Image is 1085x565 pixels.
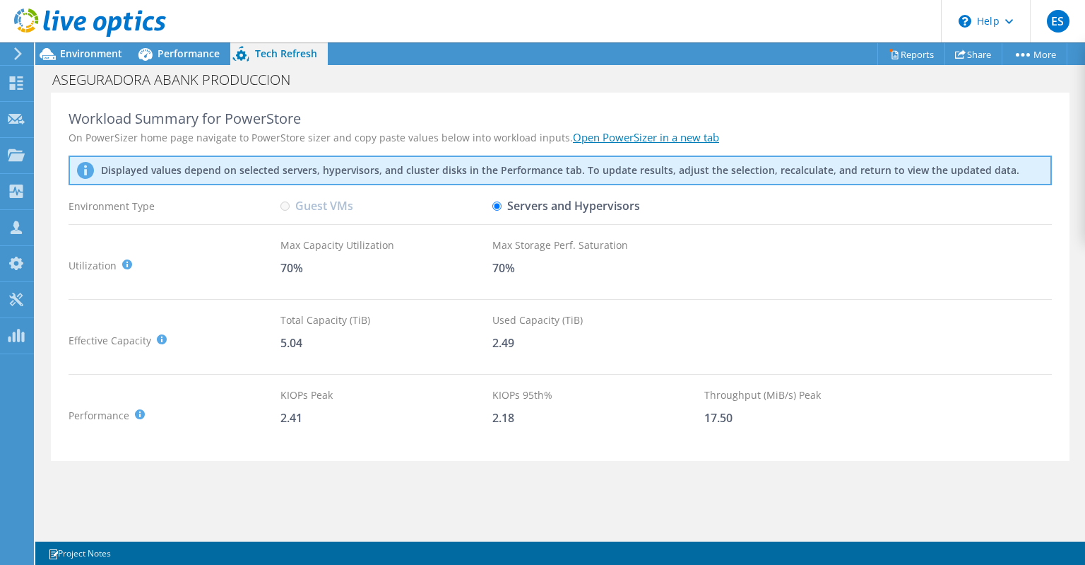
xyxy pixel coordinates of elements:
a: Share [944,43,1002,65]
span: Environment [60,47,122,60]
span: Tech Refresh [255,47,317,60]
div: KIOPs Peak [280,388,492,403]
h1: ASEGURADORA ABANK PRODUCCION [46,72,312,88]
div: Max Storage Perf. Saturation [492,238,704,253]
div: Environment Type [69,194,280,219]
a: Project Notes [38,544,121,562]
div: Workload Summary for PowerStore [69,110,1052,127]
a: Open PowerSizer in a new tab [573,130,719,144]
div: Utilization [69,238,280,293]
a: Reports [877,43,945,65]
span: Performance [158,47,220,60]
span: ES [1047,10,1069,33]
div: Throughput (MiB/s) Peak [704,388,916,403]
div: On PowerSizer home page navigate to PowerStore sizer and copy paste values below into workload in... [69,130,1052,145]
svg: \n [959,15,971,28]
div: 70% [492,260,704,276]
div: KIOPs 95th% [492,388,704,403]
div: 17.50 [704,410,916,426]
label: Servers and Hypervisors [492,194,640,219]
div: 2.18 [492,410,704,426]
div: Max Capacity Utilization [280,238,492,253]
div: 2.49 [492,335,704,351]
div: Total Capacity (TiB) [280,313,492,328]
input: Servers and Hypervisors [492,202,502,211]
div: Performance [69,388,280,443]
p: Displayed values depend on selected servers, hypervisors, and cluster disks in the Performance ta... [101,164,772,177]
div: Used Capacity (TiB) [492,313,704,328]
div: 2.41 [280,410,492,426]
label: Guest VMs [280,194,353,219]
input: Guest VMs [280,202,290,211]
a: More [1002,43,1067,65]
div: 70% [280,260,492,276]
div: Effective Capacity [69,313,280,368]
div: 5.04 [280,335,492,351]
